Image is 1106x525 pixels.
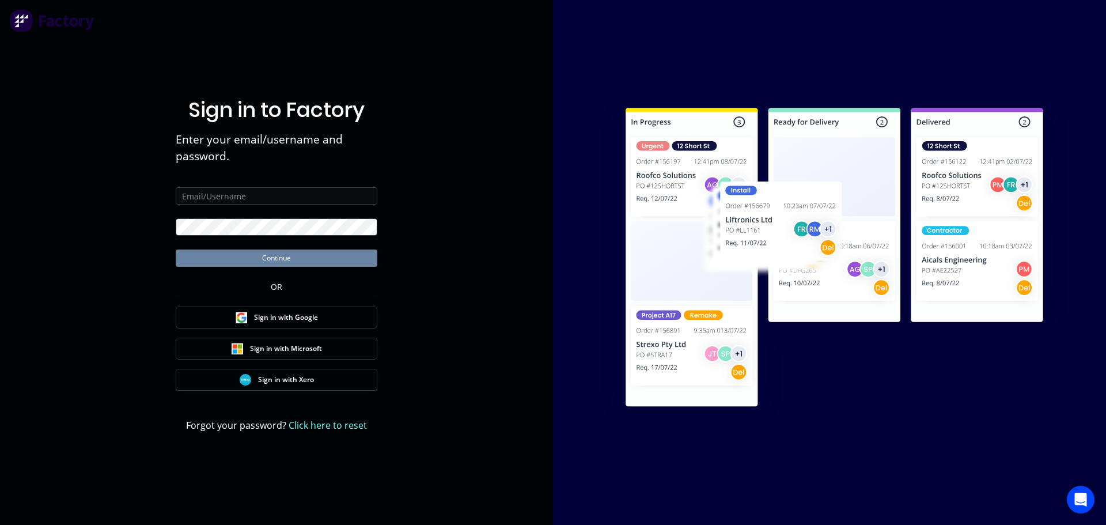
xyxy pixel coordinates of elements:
[188,97,365,122] h1: Sign in to Factory
[600,85,1069,434] img: Sign in
[254,312,318,323] span: Sign in with Google
[250,343,322,354] span: Sign in with Microsoft
[176,250,377,267] button: Continue
[176,369,377,391] button: Xero Sign inSign in with Xero
[1067,486,1094,513] div: Open Intercom Messenger
[9,9,96,32] img: Factory
[271,267,282,307] div: OR
[176,307,377,328] button: Google Sign inSign in with Google
[186,418,367,432] span: Forgot your password?
[289,419,367,432] a: Click here to reset
[176,187,377,205] input: Email/Username
[240,374,251,386] img: Xero Sign in
[236,312,247,323] img: Google Sign in
[176,338,377,360] button: Microsoft Sign inSign in with Microsoft
[258,375,314,385] span: Sign in with Xero
[232,343,243,354] img: Microsoft Sign in
[176,131,377,165] span: Enter your email/username and password.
